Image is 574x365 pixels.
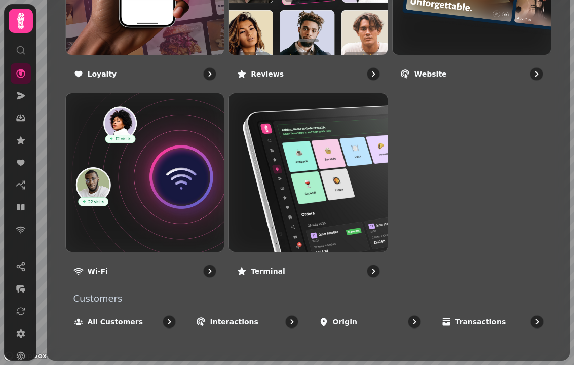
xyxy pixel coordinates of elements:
svg: go to [368,69,378,79]
svg: go to [205,266,215,276]
a: Interactions [188,307,307,337]
a: Mapbox logo [3,350,48,362]
p: Interactions [210,317,258,327]
p: Wi-Fi [88,266,108,276]
p: Origin [333,317,357,327]
p: Customers [73,294,552,303]
a: Wi-FiWi-Fi [65,93,225,286]
svg: go to [532,317,542,327]
svg: go to [409,317,419,327]
a: All customers [65,307,184,337]
a: Origin [311,307,429,337]
a: Transactions [433,307,552,337]
svg: go to [205,69,215,79]
svg: go to [531,69,542,79]
p: Loyalty [88,69,117,79]
svg: go to [287,317,297,327]
p: All customers [88,317,143,327]
img: Terminal [229,93,388,252]
p: Transactions [455,317,506,327]
p: Website [414,69,447,79]
p: Reviews [251,69,284,79]
svg: go to [164,317,174,327]
svg: go to [368,266,378,276]
p: Terminal [251,266,285,276]
a: TerminalTerminal [228,93,388,286]
img: Wi-Fi [66,93,224,252]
